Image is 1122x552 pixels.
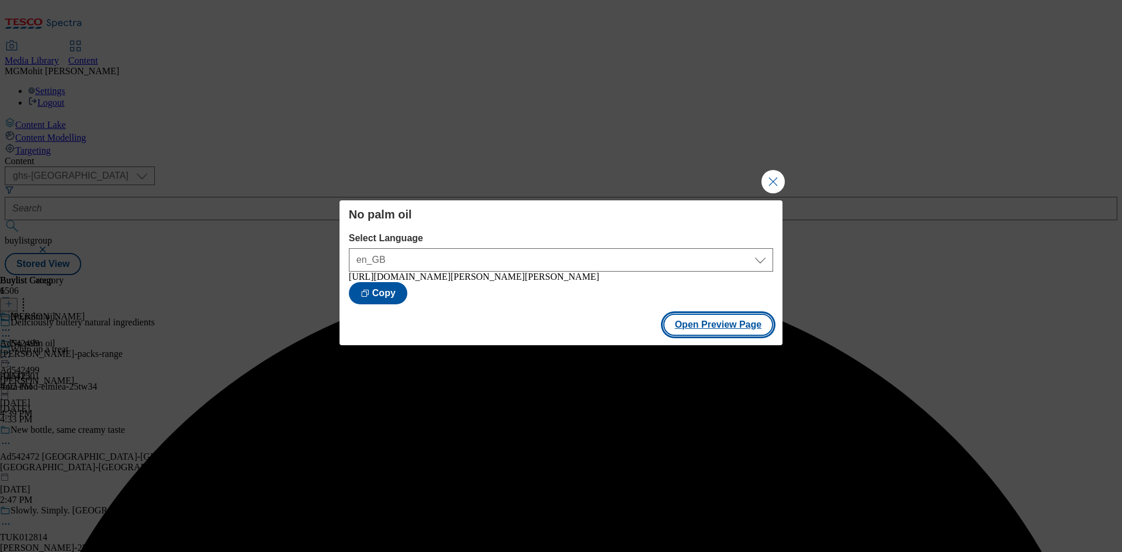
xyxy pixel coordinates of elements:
[349,272,773,282] div: [URL][DOMAIN_NAME][PERSON_NAME][PERSON_NAME]
[349,207,773,221] h4: No palm oil
[663,314,774,336] button: Open Preview Page
[340,200,782,345] div: Modal
[349,282,407,304] button: Copy
[761,170,785,193] button: Close Modal
[349,233,773,244] label: Select Language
